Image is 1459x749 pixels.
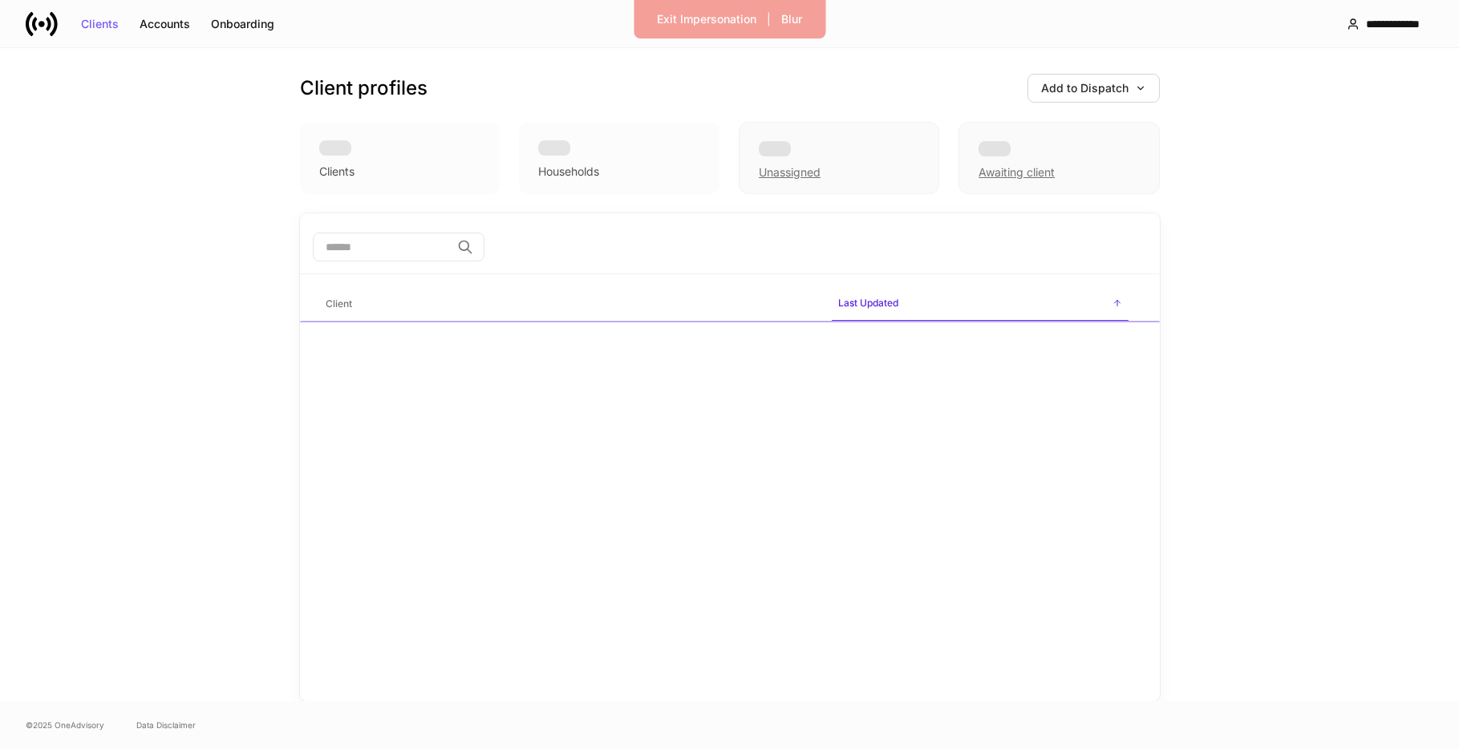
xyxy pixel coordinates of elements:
[140,18,190,30] div: Accounts
[26,719,104,731] span: © 2025 OneAdvisory
[771,6,813,32] button: Blur
[136,719,196,731] a: Data Disclaimer
[129,11,201,37] button: Accounts
[319,288,819,321] span: Client
[781,14,802,25] div: Blur
[300,75,428,101] h3: Client profiles
[538,164,599,180] div: Households
[646,6,767,32] button: Exit Impersonation
[958,122,1159,194] div: Awaiting client
[201,11,285,37] button: Onboarding
[759,164,821,180] div: Unassigned
[326,296,352,311] h6: Client
[657,14,756,25] div: Exit Impersonation
[838,295,898,310] h6: Last Updated
[1041,83,1146,94] div: Add to Dispatch
[319,164,355,180] div: Clients
[739,122,939,194] div: Unassigned
[71,11,129,37] button: Clients
[1027,74,1160,103] button: Add to Dispatch
[979,164,1055,180] div: Awaiting client
[211,18,274,30] div: Onboarding
[832,287,1129,322] span: Last Updated
[81,18,119,30] div: Clients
